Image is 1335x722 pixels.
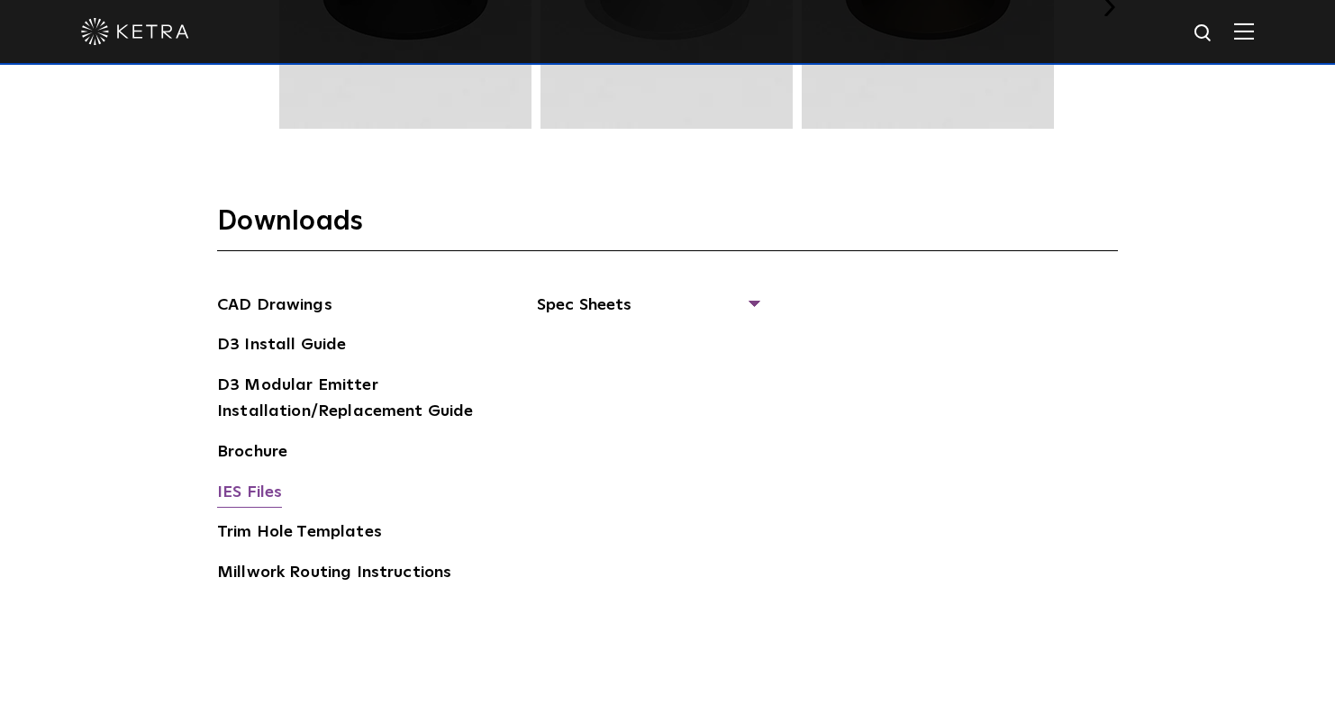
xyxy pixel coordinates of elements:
span: Spec Sheets [537,293,758,332]
img: Hamburger%20Nav.svg [1234,23,1254,40]
a: CAD Drawings [217,293,332,321]
img: ketra-logo-2019-white [81,18,189,45]
a: D3 Modular Emitter Installation/Replacement Guide [217,373,487,428]
a: Trim Hole Templates [217,519,382,548]
a: Millwork Routing Instructions [217,560,451,589]
a: IES Files [217,480,282,509]
img: search icon [1193,23,1215,45]
a: Brochure [217,439,287,468]
a: D3 Install Guide [217,332,346,361]
h3: Downloads [217,204,1118,251]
